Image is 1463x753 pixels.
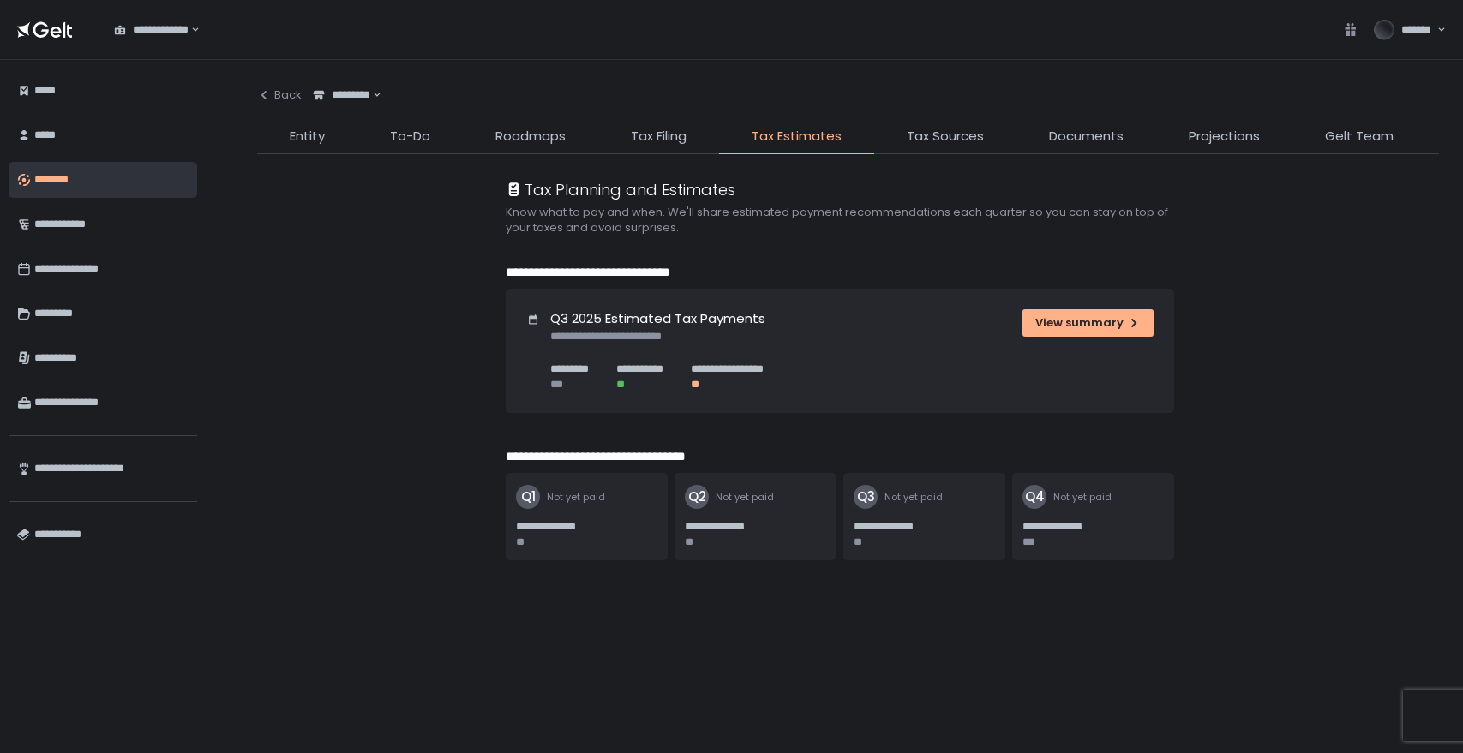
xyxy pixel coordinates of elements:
[257,87,302,103] div: Back
[1325,127,1394,146] span: Gelt Team
[506,178,735,201] div: Tax Planning and Estimates
[631,127,687,146] span: Tax Filing
[907,127,984,146] span: Tax Sources
[547,491,605,504] span: Not yet paid
[687,487,705,505] text: Q2
[1022,309,1154,337] button: View summary
[856,487,874,505] text: Q3
[1035,315,1141,331] div: View summary
[506,205,1191,236] h2: Know what to pay and when. We'll share estimated payment recommendations each quarter so you can ...
[495,127,566,146] span: Roadmaps
[520,487,535,505] text: Q1
[1189,127,1260,146] span: Projections
[1049,127,1124,146] span: Documents
[550,309,765,329] h1: Q3 2025 Estimated Tax Payments
[103,12,200,48] div: Search for option
[302,77,381,113] div: Search for option
[290,127,325,146] span: Entity
[390,127,430,146] span: To-Do
[257,77,302,113] button: Back
[752,127,842,146] span: Tax Estimates
[370,87,371,104] input: Search for option
[716,491,774,504] span: Not yet paid
[1053,491,1112,504] span: Not yet paid
[884,491,943,504] span: Not yet paid
[1024,487,1044,505] text: Q4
